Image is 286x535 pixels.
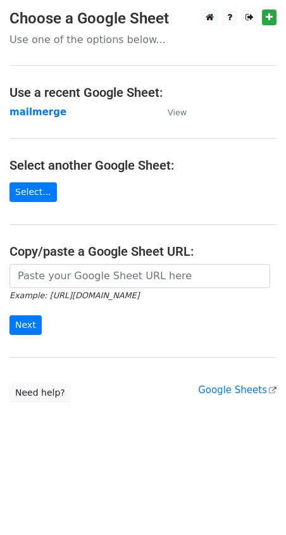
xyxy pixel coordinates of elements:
h4: Copy/paste a Google Sheet URL: [9,244,277,259]
input: Paste your Google Sheet URL here [9,264,270,288]
a: Google Sheets [198,384,277,396]
a: mailmerge [9,106,66,118]
a: Select... [9,182,57,202]
a: View [155,106,187,118]
a: Need help? [9,383,71,403]
h4: Use a recent Google Sheet: [9,85,277,100]
h3: Choose a Google Sheet [9,9,277,28]
small: Example: [URL][DOMAIN_NAME] [9,291,139,300]
p: Use one of the options below... [9,33,277,46]
small: View [168,108,187,117]
h4: Select another Google Sheet: [9,158,277,173]
input: Next [9,315,42,335]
